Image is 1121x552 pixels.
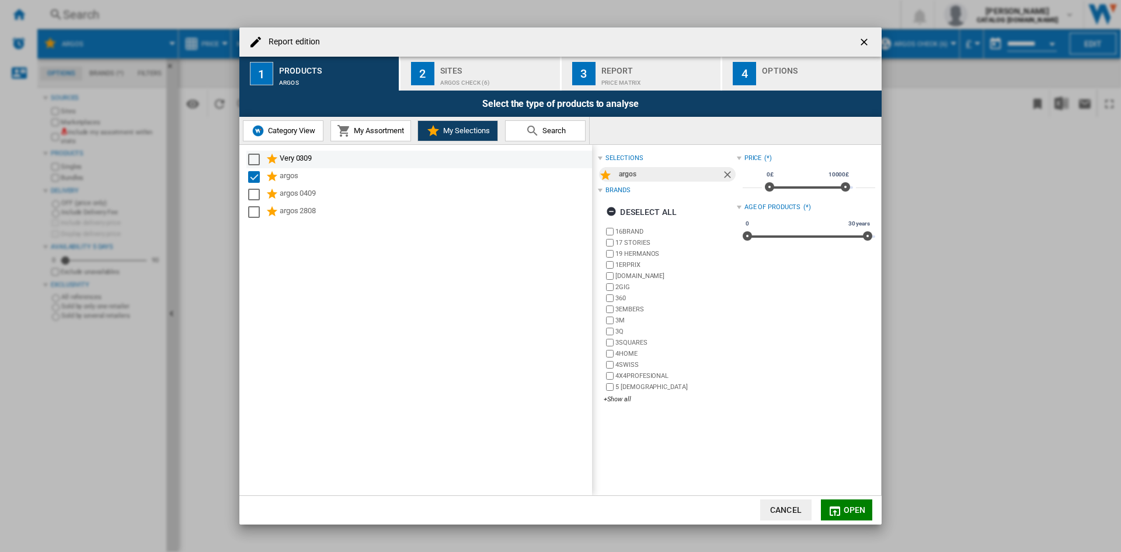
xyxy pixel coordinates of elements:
[440,126,490,135] span: My Selections
[606,383,614,391] input: brand.name
[615,327,736,336] label: 3Q
[854,30,877,54] button: getI18NText('BUTTONS.CLOSE_DIALOG')
[606,272,614,280] input: brand.name
[765,170,775,179] span: 0£
[615,261,736,269] label: 1ERPRIX
[858,36,872,50] ng-md-icon: getI18NText('BUTTONS.CLOSE_DIALOG')
[722,57,882,91] button: 4 Options
[440,61,555,74] div: Sites
[248,152,266,166] md-checkbox: Select
[251,124,265,138] img: wiser-icon-blue.png
[606,361,614,369] input: brand.name
[239,27,882,525] md-dialog: Report edition ...
[606,317,614,324] input: brand.name
[615,294,736,303] label: 360
[827,170,851,179] span: 10000£
[606,261,614,269] input: brand.name
[605,186,630,195] div: Brands
[744,203,801,212] div: Age of products
[615,227,736,236] label: 16BRAND
[250,62,273,85] div: 1
[351,126,404,135] span: My Assortment
[615,305,736,314] label: 3EMBERS
[844,505,866,515] span: Open
[417,120,498,141] button: My Selections
[280,170,590,184] div: argos
[821,499,872,520] button: Open
[605,154,643,163] div: selections
[606,283,614,291] input: brand.name
[606,328,614,335] input: brand.name
[762,61,877,74] div: Options
[722,169,736,183] ng-md-icon: Remove
[603,202,680,223] button: Deselect all
[401,57,561,91] button: 2 Sites argos check (6)
[601,74,716,86] div: Price Matrix
[606,228,614,235] input: brand.name
[744,219,751,228] span: 0
[280,188,590,202] div: argos 0409
[248,170,266,184] md-checkbox: Select
[279,61,394,74] div: Products
[847,219,872,228] span: 30 years
[606,294,614,302] input: brand.name
[562,57,722,91] button: 3 Report Price Matrix
[265,126,315,135] span: Category View
[248,205,266,219] md-checkbox: Select
[330,120,411,141] button: My Assortment
[615,338,736,347] label: 3SQUARES
[248,188,266,202] md-checkbox: Select
[440,74,555,86] div: argos check (6)
[606,202,677,223] div: Deselect all
[615,316,736,325] label: 3M
[411,62,434,85] div: 2
[606,239,614,247] input: brand.name
[601,61,716,74] div: Report
[615,238,736,247] label: 17 STORIES
[239,91,882,117] div: Select the type of products to analyse
[280,152,590,166] div: Very 0309
[243,120,323,141] button: Category View
[606,305,614,313] input: brand.name
[263,36,320,48] h4: Report edition
[744,154,762,163] div: Price
[615,283,736,291] label: 2GIG
[615,383,736,391] label: 5 [DEMOGRAPHIC_DATA]
[615,272,736,280] label: [DOMAIN_NAME]
[606,372,614,380] input: brand.name
[615,349,736,358] label: 4HOME
[615,372,736,380] label: 4X4PROFESIONAL
[733,62,756,85] div: 4
[606,350,614,357] input: brand.name
[239,57,400,91] button: 1 Products argos
[572,62,596,85] div: 3
[505,120,586,141] button: Search
[606,250,614,258] input: brand.name
[760,499,812,520] button: Cancel
[280,205,590,219] div: argos 2808
[615,360,736,369] label: 4SWISS
[279,74,394,86] div: argos
[615,249,736,258] label: 19 HERMANOS
[619,167,721,182] div: argos
[604,395,736,404] div: +Show all
[539,126,566,135] span: Search
[606,339,614,346] input: brand.name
